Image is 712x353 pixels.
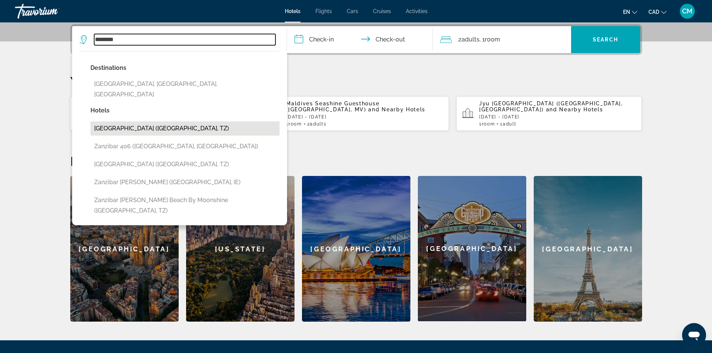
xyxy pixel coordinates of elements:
a: Hotels [285,8,300,14]
button: User Menu [678,3,697,19]
a: [US_STATE] [186,176,295,322]
p: Destinations [90,63,280,73]
a: [GEOGRAPHIC_DATA] [418,176,526,322]
span: 1 [479,121,495,127]
span: Adults [310,121,326,127]
p: [DATE] - [DATE] [479,114,636,120]
span: Maldives Seashine Guesthouse ([GEOGRAPHIC_DATA], MV) [286,100,379,112]
p: Hotels [90,105,280,116]
button: Search [571,26,640,53]
a: [GEOGRAPHIC_DATA] [70,176,179,322]
span: Jyu [GEOGRAPHIC_DATA] ([GEOGRAPHIC_DATA], [GEOGRAPHIC_DATA]) [479,100,623,112]
button: Jyu [GEOGRAPHIC_DATA] ([GEOGRAPHIC_DATA], [GEOGRAPHIC_DATA]) and Nearby Hotels[DATE] - [DATE]1Roo... [456,96,642,131]
button: [GEOGRAPHIC_DATA] ([GEOGRAPHIC_DATA], TZ) [90,157,280,171]
p: [DATE] - [DATE] [286,114,443,120]
span: 2 [307,121,327,127]
button: Travelers: 2 adults, 0 children [433,26,571,53]
span: and Nearby Hotels [368,106,425,112]
div: [GEOGRAPHIC_DATA] [418,176,526,321]
button: Zanzibar 406 ([GEOGRAPHIC_DATA], [GEOGRAPHIC_DATA]) [90,139,280,154]
span: en [623,9,630,15]
p: Your Recent Searches [70,74,642,89]
span: and Nearby Hotels [546,106,603,112]
span: Room [485,36,500,43]
a: Cars [347,8,358,14]
span: Adult [503,121,516,127]
span: CM [682,7,693,15]
span: CAD [648,9,659,15]
button: Hotels in [GEOGRAPHIC_DATA], [GEOGRAPHIC_DATA][DATE] - [DATE]1Room2Adults [70,96,256,131]
iframe: Button to launch messaging window [682,323,706,347]
a: Travorium [15,1,90,21]
span: , 1 [480,34,500,45]
span: Adults [462,36,480,43]
button: Change language [623,6,637,17]
span: Search [593,37,618,43]
a: Flights [315,8,332,14]
button: Change currency [648,6,666,17]
span: 1 [500,121,516,127]
a: Cruises [373,8,391,14]
button: [GEOGRAPHIC_DATA] ([GEOGRAPHIC_DATA], TZ) [90,121,280,136]
a: [GEOGRAPHIC_DATA] [534,176,642,322]
a: [GEOGRAPHIC_DATA] [302,176,410,322]
button: Check in and out dates [287,26,433,53]
button: Maldives Seashine Guesthouse ([GEOGRAPHIC_DATA], MV) and Nearby Hotels[DATE] - [DATE]1Room2Adults [263,96,449,131]
h2: Featured Destinations [70,154,642,168]
div: Search widget [72,26,640,53]
a: Activities [406,8,428,14]
span: Room [289,121,302,127]
button: [GEOGRAPHIC_DATA], [GEOGRAPHIC_DATA], [GEOGRAPHIC_DATA] [90,77,280,102]
span: 2 [458,34,480,45]
span: Room [482,121,495,127]
button: Zanzibar [PERSON_NAME] Beach by Moonshine ([GEOGRAPHIC_DATA], TZ) [90,193,280,218]
span: 1 [286,121,302,127]
button: Zanzibar [PERSON_NAME] ([GEOGRAPHIC_DATA], IE) [90,175,280,189]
